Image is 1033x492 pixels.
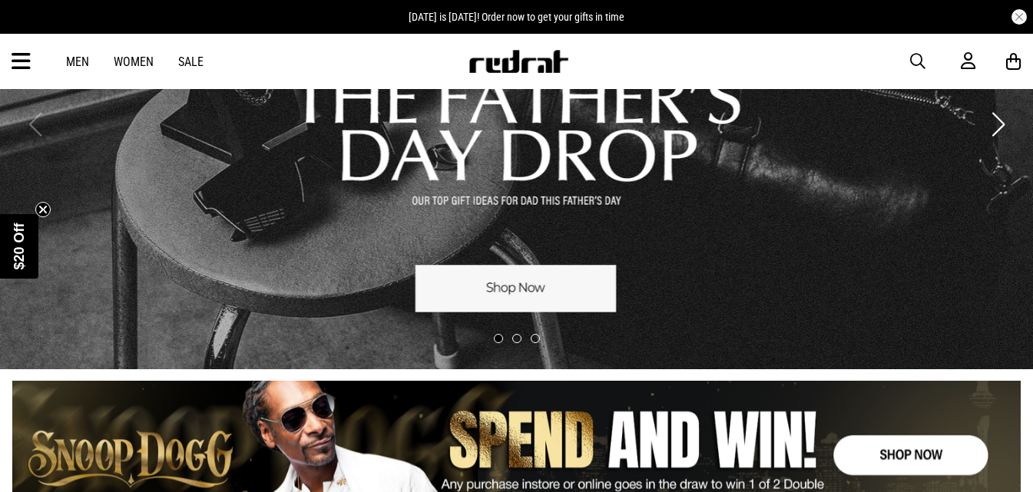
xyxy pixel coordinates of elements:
[468,50,569,73] img: Redrat logo
[178,54,204,69] a: Sale
[114,54,154,69] a: Women
[409,11,624,23] span: [DATE] is [DATE]! Order now to get your gifts in time
[988,107,1008,141] button: Next slide
[35,202,51,217] button: Close teaser
[12,223,27,269] span: $20 Off
[66,54,89,69] a: Men
[25,107,45,141] button: Previous slide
